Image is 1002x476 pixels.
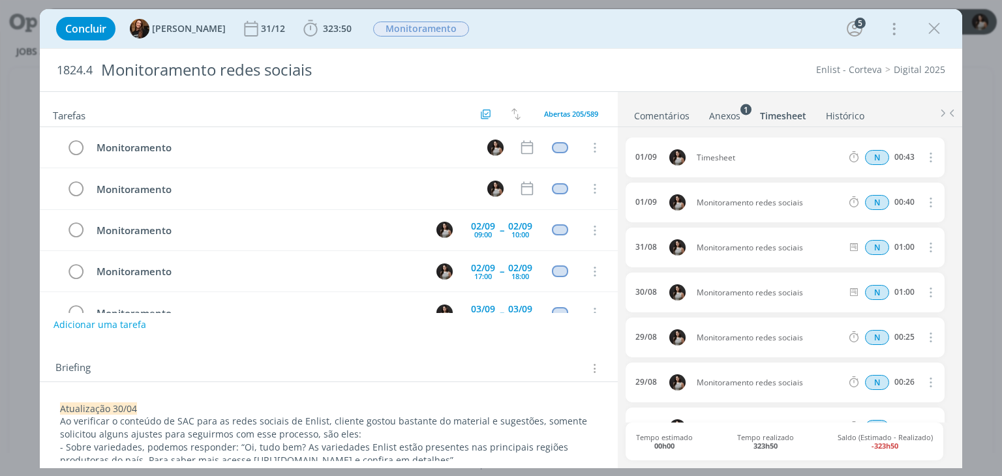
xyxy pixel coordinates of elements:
[753,441,778,451] b: 323h50
[435,261,455,281] button: C
[300,18,355,39] button: 323:50
[872,441,898,451] b: -323h50
[486,138,506,157] button: C
[130,19,226,38] button: T[PERSON_NAME]
[91,181,475,198] div: Monitoramento
[865,420,889,435] span: N
[737,433,794,450] span: Tempo realizado
[500,308,504,317] span: --
[635,243,657,252] div: 31/08
[636,433,693,450] span: Tempo estimado
[759,104,807,123] a: Timesheet
[486,179,506,198] button: C
[865,240,889,255] span: N
[654,441,675,451] b: 00h00
[508,222,532,231] div: 02/09
[635,153,657,162] div: 01/09
[544,109,598,119] span: Abertas 205/589
[865,375,889,390] span: N
[865,150,889,165] span: N
[865,285,889,300] div: Horas normais
[894,63,945,76] a: Digital 2025
[471,263,495,273] div: 02/09
[56,17,115,40] button: Concluir
[60,415,590,440] span: Ao verificar o conteúdo de SAC para as redes sociais de Enlist, cliente gostou bastante do materi...
[508,263,532,273] div: 02/09
[500,226,504,235] span: --
[152,24,226,33] span: [PERSON_NAME]
[838,433,933,450] span: Saldo (Estimado - Realizado)
[691,334,847,342] span: Monitoramento redes sociais
[691,244,847,252] span: Monitoramento redes sociais
[435,303,455,322] button: C
[865,195,889,210] div: Horas normais
[740,104,751,115] sup: 1
[894,378,915,387] div: 00:26
[487,140,504,156] img: C
[669,194,686,211] img: C
[60,441,571,466] span: - Sobre variedades, podemos responder: “Oi, tudo bem? As variedades Enlist estão presentes nas pr...
[894,288,915,297] div: 01:00
[669,329,686,346] img: C
[669,374,686,391] img: C
[53,106,85,122] span: Tarefas
[57,63,93,78] span: 1824.4
[865,330,889,345] div: Horas normais
[91,305,424,321] div: Monitoramento
[91,222,424,239] div: Monitoramento
[865,330,889,345] span: N
[471,222,495,231] div: 02/09
[474,231,492,238] div: 09:00
[261,24,288,33] div: 31/12
[91,140,475,156] div: Monitoramento
[511,231,529,238] div: 10:00
[60,402,137,415] span: Atualização 30/04
[635,333,657,342] div: 29/08
[865,240,889,255] div: Horas normais
[635,288,657,297] div: 30/08
[865,420,889,435] div: Horas normais
[894,243,915,252] div: 01:00
[691,289,847,297] span: Monitoramento redes sociais
[894,333,915,342] div: 00:25
[633,104,690,123] a: Comentários
[865,285,889,300] span: N
[865,150,889,165] div: Horas normais
[865,195,889,210] span: N
[669,419,686,436] img: C
[894,153,915,162] div: 00:43
[825,104,865,123] a: Histórico
[635,198,657,207] div: 01/09
[635,378,657,387] div: 29/08
[474,273,492,280] div: 17:00
[373,22,469,37] span: Monitoramento
[669,149,686,166] img: C
[91,263,424,280] div: Monitoramento
[691,379,847,387] span: Monitoramento redes sociais
[844,18,865,39] button: 5
[691,199,847,207] span: Monitoramento redes sociais
[435,220,455,240] button: C
[511,273,529,280] div: 18:00
[323,22,352,35] span: 323:50
[95,54,569,86] div: Monitoramento redes sociais
[669,284,686,301] img: C
[511,108,521,120] img: arrow-down-up.svg
[508,305,532,314] div: 03/09
[855,18,866,29] div: 5
[487,181,504,197] img: C
[436,305,453,321] img: C
[669,239,686,256] img: C
[816,63,882,76] a: Enlist - Corteva
[894,198,915,207] div: 00:40
[436,263,453,280] img: C
[65,23,106,34] span: Concluir
[865,375,889,390] div: Horas normais
[500,267,504,276] span: --
[709,110,740,123] div: Anexos
[372,21,470,37] button: Monitoramento
[130,19,149,38] img: T
[55,360,91,377] span: Briefing
[40,9,962,468] div: dialog
[53,313,147,336] button: Adicionar uma tarefa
